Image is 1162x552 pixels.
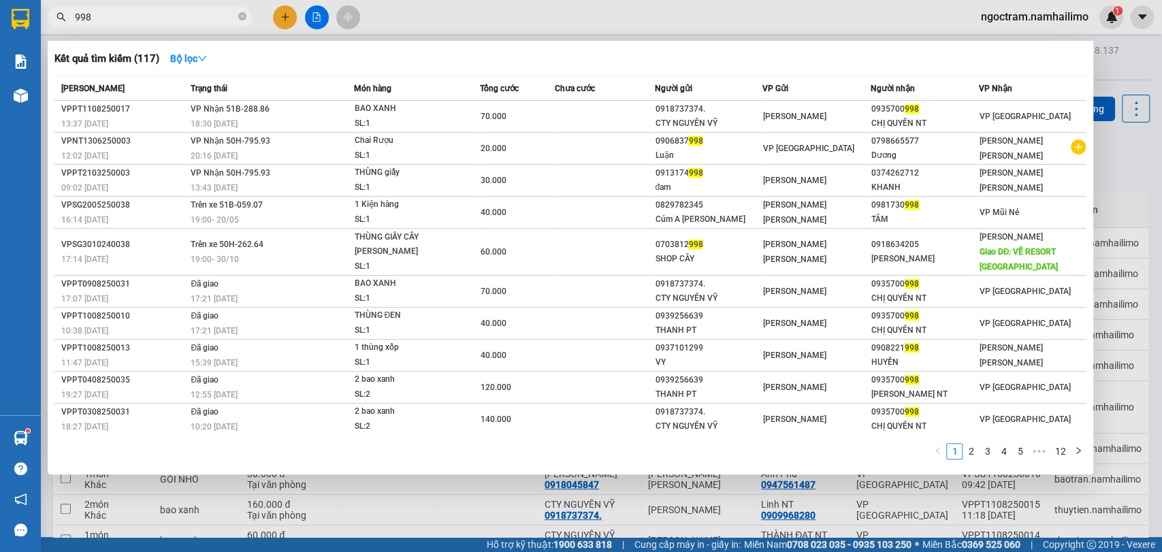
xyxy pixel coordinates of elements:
span: 70.000 [481,112,506,121]
img: warehouse-icon [14,431,28,445]
div: SL: 1 [354,116,456,131]
div: 0908221 [871,341,978,355]
li: Previous Page [930,443,946,459]
span: 09:02 [DATE] [61,183,108,193]
span: question-circle [14,462,27,475]
div: SL: 2 [354,419,456,434]
div: 0939256639 [655,309,762,323]
span: VP [GEOGRAPHIC_DATA] [980,319,1071,328]
li: Next Page [1070,443,1086,459]
span: 20:16 [DATE] [191,151,238,161]
div: SL: 1 [354,355,456,370]
div: CHỊ QUYÊN NT [871,116,978,131]
div: THANH PT [655,323,762,338]
div: SHOP CÂY [655,252,762,266]
span: 19:00 - 20/05 [191,215,239,225]
div: 0935700 [871,309,978,323]
a: 5 [1012,444,1027,459]
a: 3 [980,444,995,459]
span: down [197,54,207,63]
div: BAO XANH [354,101,456,116]
div: THANH PT [655,387,762,402]
div: 0918737374. [655,405,762,419]
span: 18:30 [DATE] [191,119,238,129]
img: solution-icon [14,54,28,69]
span: Đã giao [191,311,219,321]
span: VP [GEOGRAPHIC_DATA] [980,112,1071,121]
span: Người gửi [654,84,692,93]
li: Next 5 Pages [1028,443,1050,459]
span: 140.000 [481,415,511,424]
span: ••• [1028,443,1050,459]
span: [PERSON_NAME] [980,232,1043,242]
div: VPPT1008250013 [61,341,187,355]
span: 998 [905,311,919,321]
div: 0906837 [655,134,762,148]
span: Trên xe 51B-059.07 [191,200,263,210]
div: VPPT2103250003 [61,166,187,180]
div: VY [655,355,762,370]
span: 998 [688,136,703,146]
div: 0935700 [871,373,978,387]
span: Trạng thái [191,84,227,93]
span: [PERSON_NAME] [763,176,826,185]
span: [PERSON_NAME] [PERSON_NAME] [763,200,826,225]
div: THÙNG giấy [354,165,456,180]
div: 0829782345 [655,198,762,212]
span: VP [GEOGRAPHIC_DATA] [980,287,1071,296]
span: 998 [905,375,919,385]
div: BAO XANH [354,276,456,291]
div: CTY NGUYÊN VỸ [655,419,762,434]
div: [PERSON_NAME] [871,252,978,266]
span: 10:38 [DATE] [61,326,108,336]
span: Đã giao [191,343,219,353]
div: CTY NGUYÊN VỸ [655,291,762,306]
span: VP Nhận [979,84,1012,93]
span: search [57,12,66,22]
span: 998 [688,240,703,249]
span: 17:14 [DATE] [61,255,108,264]
div: Cúm A [PERSON_NAME] [655,212,762,227]
div: 0798665577 [871,134,978,148]
div: KHANH [871,180,978,195]
span: 40.000 [481,208,506,217]
div: 1 thùng xốp [354,340,456,355]
span: 998 [905,343,919,353]
span: Món hàng [353,84,391,93]
button: right [1070,443,1086,459]
span: 70.000 [481,287,506,296]
div: Luận [655,148,762,163]
span: 40.000 [481,351,506,360]
span: 13:37 [DATE] [61,119,108,129]
span: 17:07 [DATE] [61,294,108,304]
span: [PERSON_NAME] [61,84,125,93]
span: Trên xe 50H-262.64 [191,240,263,249]
span: VP Nhận 51B-288.86 [191,104,270,114]
span: 998 [905,200,919,210]
span: 998 [905,104,919,114]
span: 12:02 [DATE] [61,151,108,161]
div: THÙNG ĐEN [354,308,456,323]
div: 0918737374. [655,277,762,291]
span: left [934,447,942,455]
span: 17:21 [DATE] [191,294,238,304]
li: 4 [995,443,1012,459]
span: 998 [688,168,703,178]
span: VP [GEOGRAPHIC_DATA] [980,383,1071,392]
div: 0981730 [871,198,978,212]
div: THÙNG GIẤY CÂY [PERSON_NAME] [354,230,456,259]
div: VPSG2005250038 [61,198,187,212]
span: [PERSON_NAME] [763,287,826,296]
span: VP [GEOGRAPHIC_DATA] [980,415,1071,424]
div: SL: 2 [354,387,456,402]
div: Dương [871,148,978,163]
span: [PERSON_NAME] [763,415,826,424]
span: 10:20 [DATE] [191,422,238,432]
div: TÂM [871,212,978,227]
div: 0913174 [655,166,762,180]
div: 0918737374. [655,102,762,116]
span: 19:00 - 30/10 [191,255,239,264]
span: 60.000 [481,247,506,257]
span: Đã giao [191,279,219,289]
div: [PERSON_NAME] NT [871,387,978,402]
